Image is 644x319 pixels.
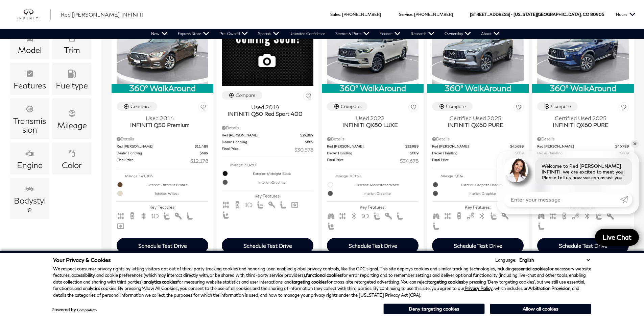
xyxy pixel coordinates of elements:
span: INFINITI Q50 Premium [117,122,203,128]
a: Dealer Handling $689 [222,139,313,144]
div: EngineEngine [10,142,49,175]
span: Third Row Seats [327,213,335,218]
span: Dealer Handling [327,151,410,156]
span: $689 [200,151,208,156]
a: Final Price $46,378 [432,157,524,164]
a: Unlimited Confidence [284,29,330,39]
span: $689 [305,139,313,144]
span: $689 [410,151,419,156]
div: Schedule Test Drive [349,242,397,249]
span: Key Features : [327,205,419,209]
span: Bluetooth [140,213,148,218]
div: Schedule Test Drive - INFINITI QX60 PURE [432,238,524,253]
a: Dealer Handling $689 [117,151,208,156]
span: Red [PERSON_NAME] INFINITI [61,11,144,18]
span: Memory Seats [327,223,335,228]
div: TrimTrim [52,28,91,60]
button: Save Vehicle [198,102,208,114]
div: Pricing Details - INFINITI Q50 Premium [117,136,208,142]
div: BodystyleBodystyle [10,178,49,219]
button: Compare Vehicle [537,102,578,111]
span: Transmission [26,103,34,116]
img: Agent profile photo [504,158,528,182]
span: Used 2014 [117,115,203,122]
div: ModelModel [10,28,49,60]
span: Exterior: Moonstone White [335,181,419,188]
span: AWD [444,213,452,218]
span: Navigation Sys [117,223,125,228]
span: Interior: Graphite [440,190,524,197]
a: Dealer Handling $689 [537,151,629,156]
span: Dealer Handling [432,151,515,156]
span: Used 2019 [222,104,308,110]
span: AWD [549,213,557,218]
div: Pricing Details - INFINITI QX60 PURE [432,136,524,142]
div: FueltypeFueltype [52,63,91,95]
span: Mileage [68,108,76,121]
span: Heated Seats [490,213,498,218]
div: Transmission [13,116,47,134]
span: Features [26,68,34,81]
a: Dealer Handling $689 [432,151,524,156]
a: Submit [620,192,632,207]
strong: Arbitration Provision [528,286,570,291]
input: Enter your message [504,192,620,207]
span: Final Price [222,146,294,153]
div: Schedule Test Drive - INFINITI Q50 Red Sport 400 [222,238,313,253]
div: Compare [236,92,256,98]
span: Service [399,12,412,17]
span: Certified Used 2025 [537,115,624,122]
strong: essential cookies [514,266,548,271]
div: Schedule Test Drive - INFINITI QX60 PURE [537,238,629,253]
span: Power Seats [222,212,230,217]
span: Leather Seats [396,213,404,218]
a: Used 2022INFINITI QX80 LUXE [327,115,419,128]
span: Heated Seats [163,213,171,218]
strong: functional cookies [306,272,342,278]
div: 360° WalkAround [427,84,529,92]
div: Bodystyle [13,196,47,214]
span: Exterior: Graphite Shadow [440,181,524,188]
a: Final Price $12,178 [117,157,208,164]
div: Features [14,81,46,90]
span: Fog Lights [151,213,159,218]
span: Key Features : [222,194,313,198]
div: Engine [17,161,43,169]
a: Specials [253,29,284,39]
li: Mileage: 5,634 [432,171,524,180]
span: INFINITI QX80 LUXE [327,122,413,128]
span: Your Privacy & Cookies [53,257,111,263]
a: Express Store [173,29,214,39]
span: Leather Seats [186,213,194,218]
span: $30,578 [294,146,313,153]
a: Certified Used 2025INFINITI QX60 PURE [432,115,524,128]
span: : [340,12,341,17]
span: Navigation Sys [291,202,299,207]
span: Certified Used 2025 [432,115,519,122]
img: 2022 INFINITI QX80 LUXE [327,15,419,84]
span: Trim [68,33,76,46]
a: Red [PERSON_NAME] $45,689 [432,144,524,149]
button: Compare Vehicle [117,102,157,111]
a: Ownership [439,29,476,39]
a: Red [PERSON_NAME] INFINITI [61,10,144,19]
span: Used 2022 [327,115,413,122]
span: Final Price [432,157,505,164]
span: AWD [117,213,125,218]
span: $45,689 [510,144,524,149]
span: INFINITI QX60 PURE [432,122,519,128]
span: $46,789 [615,144,629,149]
span: Sales [330,12,340,17]
a: Red [PERSON_NAME] $46,789 [537,144,629,149]
div: 360° WalkAround [112,84,213,92]
span: Engine [26,148,34,160]
div: Schedule Test Drive [559,242,607,249]
span: Backup Camera [560,213,568,218]
span: Interior: Graphite [335,190,419,197]
div: 360° WalkAround [532,84,634,92]
a: About [476,29,505,39]
span: Interior: Wheat [125,190,208,197]
span: $29,889 [300,133,313,138]
a: Research [406,29,439,39]
div: Schedule Test Drive [138,242,187,249]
